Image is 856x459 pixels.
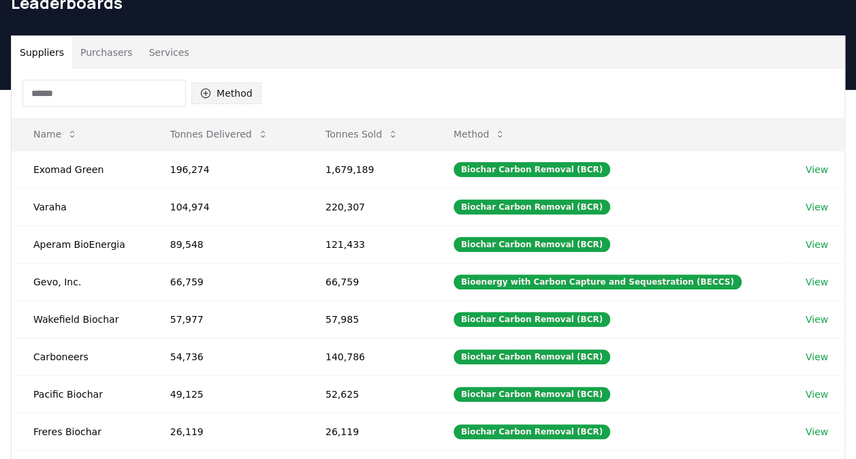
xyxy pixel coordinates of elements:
[12,225,148,263] td: Aperam BioEnergia
[12,188,148,225] td: Varaha
[806,238,828,251] a: View
[806,313,828,326] a: View
[159,121,279,148] button: Tonnes Delivered
[304,151,432,188] td: 1,679,189
[12,413,148,450] td: Freres Biochar
[304,375,432,413] td: 52,625
[148,151,304,188] td: 196,274
[806,275,828,289] a: View
[443,121,517,148] button: Method
[141,36,197,69] button: Services
[72,36,141,69] button: Purchasers
[12,338,148,375] td: Carboneers
[304,188,432,225] td: 220,307
[148,263,304,300] td: 66,759
[454,387,610,402] div: Biochar Carbon Removal (BCR)
[454,424,610,439] div: Biochar Carbon Removal (BCR)
[454,349,610,364] div: Biochar Carbon Removal (BCR)
[454,162,610,177] div: Biochar Carbon Removal (BCR)
[22,121,89,148] button: Name
[148,338,304,375] td: 54,736
[304,225,432,263] td: 121,433
[454,237,610,252] div: Biochar Carbon Removal (BCR)
[454,274,742,289] div: Bioenergy with Carbon Capture and Sequestration (BECCS)
[454,312,610,327] div: Biochar Carbon Removal (BCR)
[304,300,432,338] td: 57,985
[454,200,610,215] div: Biochar Carbon Removal (BCR)
[806,387,828,401] a: View
[148,375,304,413] td: 49,125
[148,413,304,450] td: 26,119
[148,300,304,338] td: 57,977
[12,36,72,69] button: Suppliers
[806,350,828,364] a: View
[12,300,148,338] td: Wakefield Biochar
[12,151,148,188] td: Exomad Green
[304,338,432,375] td: 140,786
[12,375,148,413] td: Pacific Biochar
[12,263,148,300] td: Gevo, Inc.
[806,425,828,439] a: View
[148,188,304,225] td: 104,974
[304,413,432,450] td: 26,119
[148,225,304,263] td: 89,548
[304,263,432,300] td: 66,759
[315,121,409,148] button: Tonnes Sold
[191,82,261,104] button: Method
[806,163,828,176] a: View
[806,200,828,214] a: View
